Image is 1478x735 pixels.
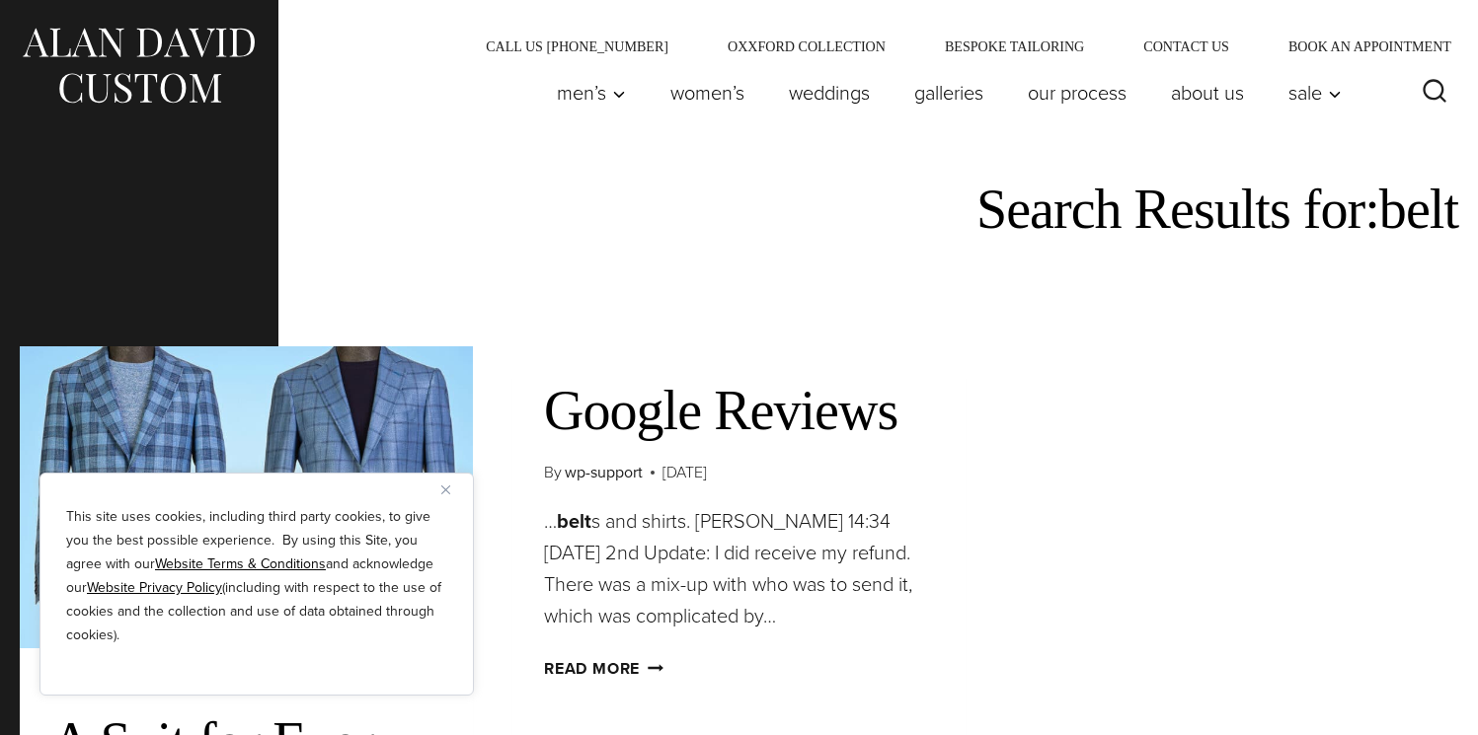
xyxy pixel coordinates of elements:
[557,83,626,103] span: Men’s
[544,460,562,485] span: By
[544,657,663,680] a: Read More
[66,505,447,647] p: This site uses cookies, including third party cookies, to give you the best possible experience. ...
[698,39,915,53] a: Oxxford Collection
[1288,83,1342,103] span: Sale
[915,39,1114,53] a: Bespoke Tailoring
[893,73,1006,112] a: Galleries
[87,577,222,598] a: Website Privacy Policy
[767,73,893,112] a: weddings
[155,553,326,574] a: Website Terms & Conditions
[565,461,643,483] a: wp-support
[1259,39,1458,53] a: Book an Appointment
[456,39,1458,53] nav: Secondary Navigation
[441,478,465,501] button: Close
[662,460,707,485] time: [DATE]
[1114,39,1259,53] a: Contact Us
[649,73,767,112] a: Women’s
[1006,73,1149,112] a: Our Process
[20,22,257,110] img: Alan David Custom
[1379,179,1458,240] span: belt
[544,506,912,630] span: … s and shirts. [PERSON_NAME] 14:34 [DATE] 2nd Update: I did receive my refund. There was a mix-u...
[535,73,1353,112] nav: Primary Navigation
[557,506,591,536] strong: belt
[20,346,473,648] img: 2 mannequins each with a Scabal sportcoat. Left medium blue with navy large plaid, right blue wit...
[20,177,1458,243] h1: Search Results for:
[544,380,897,441] a: Google Reviews
[1149,73,1267,112] a: About Us
[441,485,450,494] img: Close
[1411,69,1458,116] button: View Search Form
[456,39,698,53] a: Call Us [PHONE_NUMBER]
